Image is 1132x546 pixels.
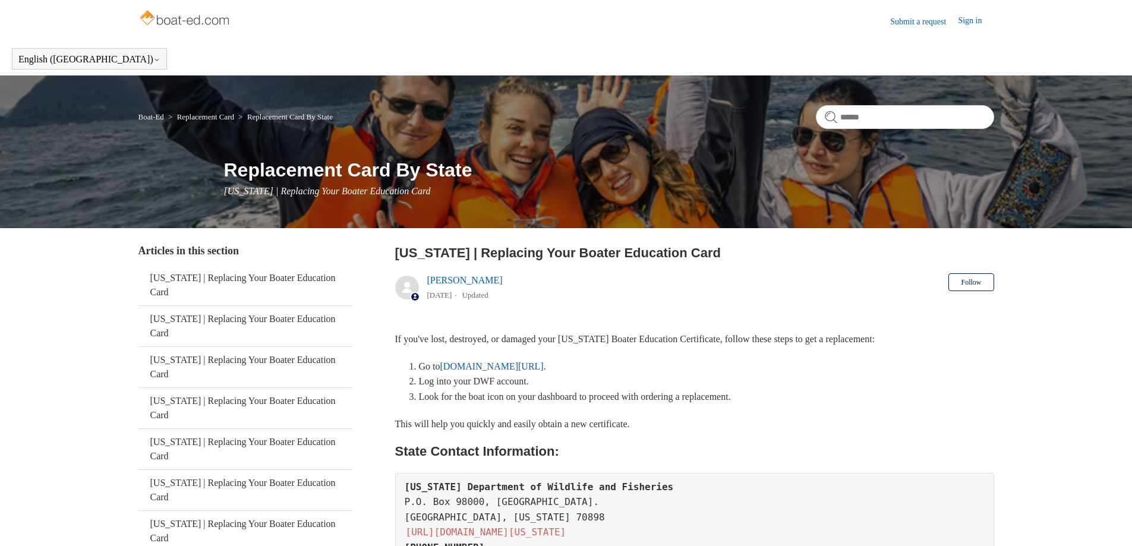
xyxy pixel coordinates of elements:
[395,332,994,347] p: If you've lost, destroyed, or damaged your [US_STATE] Boater Education Certificate, follow these ...
[419,374,994,389] li: Log into your DWF account.
[948,273,994,291] button: Follow Article
[395,243,994,263] h2: Louisiana | Replacing Your Boater Education Card
[138,429,352,469] a: [US_STATE] | Replacing Your Boater Education Card
[18,54,160,65] button: English ([GEOGRAPHIC_DATA])
[177,112,234,121] a: Replacement Card
[138,306,352,346] a: [US_STATE] | Replacing Your Boater Education Card
[395,416,994,432] p: This will help you quickly and easily obtain a new certificate.
[958,14,994,29] a: Sign in
[405,481,674,493] strong: [US_STATE] Department of Wildlife and Fisheries
[138,112,166,121] li: Boat-Ed
[138,388,352,428] a: [US_STATE] | Replacing Your Boater Education Card
[138,347,352,387] a: [US_STATE] | Replacing Your Boater Education Card
[427,275,503,285] a: [PERSON_NAME]
[138,112,164,121] a: Boat-Ed
[138,265,352,305] a: [US_STATE] | Replacing Your Boater Education Card
[405,525,567,539] a: [URL][DOMAIN_NAME][US_STATE]
[138,470,352,510] a: [US_STATE] | Replacing Your Boater Education Card
[166,112,236,121] li: Replacement Card
[816,105,994,129] input: Search
[236,112,333,121] li: Replacement Card By State
[419,389,994,405] li: Look for the boat icon on your dashboard to proceed with ordering a replacement.
[247,112,333,121] a: Replacement Card By State
[224,186,431,196] span: [US_STATE] | Replacing Your Boater Education Card
[427,291,452,299] time: 05/21/2024, 16:26
[440,361,544,371] a: [DOMAIN_NAME][URL]
[419,359,994,374] li: Go to .
[890,15,958,28] a: Submit a request
[395,441,994,462] h2: State Contact Information:
[462,291,488,299] li: Updated
[138,245,239,257] span: Articles in this section
[138,7,233,31] img: Boat-Ed Help Center home page
[224,156,994,184] h1: Replacement Card By State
